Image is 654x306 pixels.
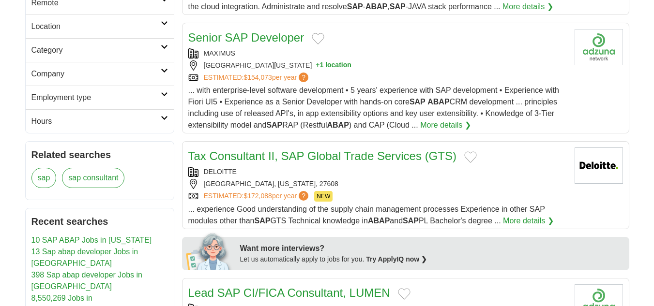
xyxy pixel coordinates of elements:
a: More details ❯ [503,215,554,227]
img: Deloitte logo [575,147,623,184]
strong: SAP [266,121,282,129]
a: ESTIMATED:$172,088per year? [204,191,311,202]
a: ESTIMATED:$154,073per year? [204,73,311,83]
span: NEW [314,191,333,202]
strong: ABAP [365,2,387,11]
a: DELOITTE [204,168,237,175]
button: Add to favorite jobs [464,151,477,163]
span: $154,073 [243,73,272,81]
strong: SAP [390,2,406,11]
a: Tax Consultant II, SAP Global Trade Services (GTS) [188,149,456,162]
div: Let us automatically apply to jobs for you. [240,254,624,264]
a: Hours [26,109,174,133]
strong: ABAP [368,217,390,225]
img: apply-iq-scientist.png [186,232,233,270]
h2: Hours [31,116,161,127]
a: Employment type [26,86,174,109]
strong: SAP [410,98,426,106]
strong: SAP [254,217,270,225]
h2: Related searches [31,147,168,162]
div: MAXIMUS [188,48,567,58]
div: [GEOGRAPHIC_DATA][US_STATE] [188,60,567,71]
span: + [316,60,319,71]
a: Category [26,38,174,62]
strong: ABAP [327,121,349,129]
strong: SAP [403,217,419,225]
a: sap consultant [62,168,124,188]
div: Want more interviews? [240,243,624,254]
span: $172,088 [243,192,272,200]
strong: ABAP [427,98,449,106]
a: Senior SAP Developer [188,31,304,44]
strong: SAP [347,2,363,11]
button: Add to favorite jobs [312,33,324,44]
button: Add to favorite jobs [398,288,411,300]
h2: Location [31,21,161,32]
span: ? [299,73,308,82]
img: Company logo [575,29,623,65]
h2: Company [31,68,161,80]
a: 398 Sap abap developer Jobs in [GEOGRAPHIC_DATA] [31,271,143,291]
span: ? [299,191,308,201]
a: Lead SAP CI/FICA Consultant, LUMEN [188,286,390,299]
a: Try ApplyIQ now ❯ [366,255,427,263]
div: [GEOGRAPHIC_DATA], [US_STATE], 27608 [188,179,567,189]
a: 13 Sap abap developer Jobs in [GEOGRAPHIC_DATA] [31,248,138,267]
a: sap [31,168,57,188]
a: Company [26,62,174,86]
a: 10 SAP ABAP Jobs in [US_STATE] [31,236,152,244]
h2: Employment type [31,92,161,103]
button: +1 location [316,60,351,71]
a: More details ❯ [420,119,471,131]
h2: Recent searches [31,214,168,229]
a: Location [26,15,174,38]
a: More details ❯ [502,1,553,13]
span: ... with enterprise-level software development • 5 years' experience with SAP development • Exper... [188,86,559,129]
span: ... experience Good understanding of the supply chain management processes Experience in other SA... [188,205,545,225]
h2: Category [31,44,161,56]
